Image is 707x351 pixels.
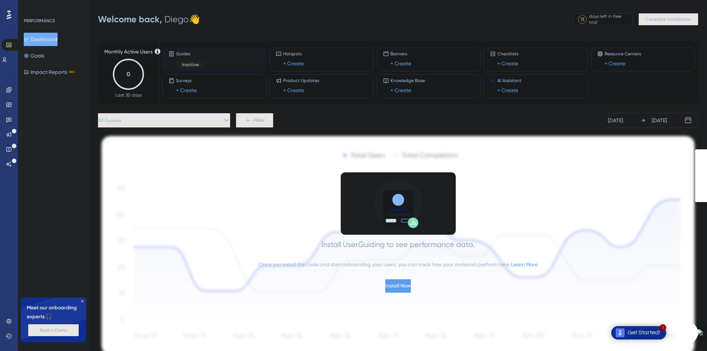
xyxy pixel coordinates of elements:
[176,86,197,95] a: + Create
[283,51,304,57] span: Hotspots
[40,327,67,333] span: Book a Demo
[104,48,153,56] span: Monthly Active Users
[497,59,518,68] a: + Create
[98,13,200,25] div: Diego 👋
[628,329,660,337] div: Get Started!
[253,116,265,125] span: Filter
[115,92,142,98] span: Last 30 days
[259,260,538,269] div: Once you install the code and start onboarding your users, you can track how your materials perfo...
[390,86,411,95] a: + Create
[605,59,625,68] a: + Create
[28,324,79,336] button: Book a Demo
[24,49,44,62] button: Goals
[98,116,121,125] span: All Guides
[24,65,75,79] button: Impact ReportsBETA
[580,16,584,22] div: 13
[511,261,538,267] a: Learn More
[390,78,425,84] span: Knowledge Base
[236,113,273,128] button: Filter
[497,86,518,95] a: + Create
[385,279,411,293] button: Install Now
[659,324,666,331] div: 1
[385,282,411,290] span: Install Now
[321,239,475,250] div: Install UserGuiding to see performance data.
[652,116,667,125] div: [DATE]
[69,70,75,74] div: BETA
[676,322,698,344] iframe: UserGuiding AI Assistant Launcher
[390,59,411,68] a: + Create
[497,78,521,84] span: AI Assistant
[98,113,230,128] button: All Guides
[283,59,304,68] a: + Create
[176,78,197,84] span: Surveys
[608,116,623,125] div: [DATE]
[283,78,319,84] span: Product Updates
[182,62,199,68] span: Inactive
[611,326,666,339] div: Open Get Started! checklist, remaining modules: 1
[127,71,130,78] text: 0
[639,13,698,25] button: Complete Installation
[605,51,641,57] span: Resource Centers
[24,18,55,24] div: PERFORMANCE
[589,13,630,25] div: days left in free trial
[616,328,625,337] img: launcher-image-alternative-text
[645,16,691,22] span: Complete Installation
[390,51,411,57] span: Banners
[98,14,162,25] span: Welcome back,
[176,51,205,57] span: Guides
[497,51,518,57] span: Checklists
[24,33,58,46] button: Dashboard
[27,303,80,321] span: Meet our onboarding experts 🎧
[283,86,304,95] a: + Create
